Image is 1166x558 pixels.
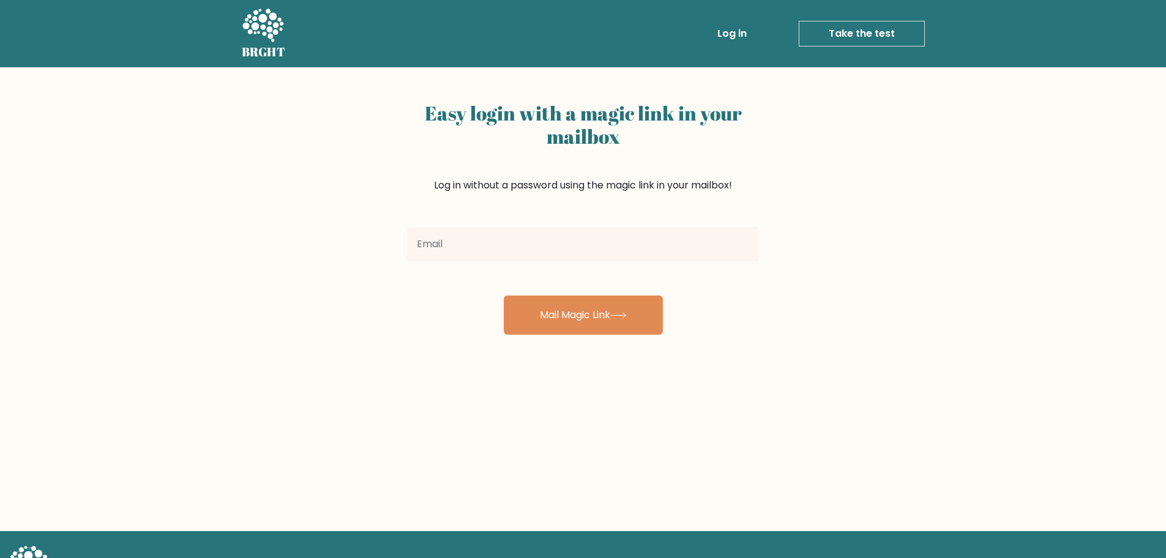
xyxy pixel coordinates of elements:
[407,97,760,222] div: Log in without a password using the magic link in your mailbox!
[799,21,925,46] a: Take the test
[712,21,752,46] a: Log in
[504,296,663,335] button: Mail Magic Link
[242,45,286,59] h5: BRGHT
[242,5,286,62] a: BRGHT
[407,227,760,261] input: Email
[407,102,760,149] h2: Easy login with a magic link in your mailbox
